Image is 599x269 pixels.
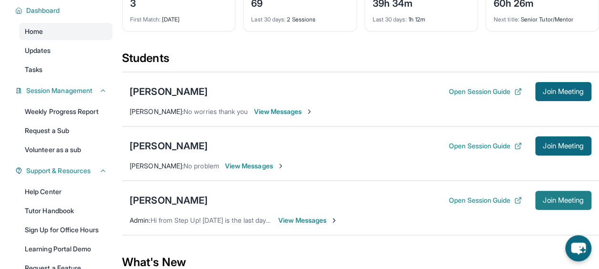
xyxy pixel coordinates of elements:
[22,6,107,15] button: Dashboard
[543,197,584,203] span: Join Meeting
[19,23,112,40] a: Home
[19,183,112,200] a: Help Center
[25,65,42,74] span: Tasks
[251,16,285,23] span: Last 30 days :
[305,108,313,115] img: Chevron-Right
[543,89,584,94] span: Join Meeting
[543,143,584,149] span: Join Meeting
[251,10,348,23] div: 2 Sessions
[19,122,112,139] a: Request a Sub
[449,141,522,151] button: Open Session Guide
[535,136,591,155] button: Join Meeting
[26,86,92,95] span: Session Management
[130,85,208,98] div: [PERSON_NAME]
[26,166,91,176] span: Support & Resources
[19,103,112,120] a: Weekly Progress Report
[26,6,60,15] span: Dashboard
[494,10,591,23] div: Senior Tutor/Mentor
[449,196,522,205] button: Open Session Guide
[19,141,112,158] a: Volunteer as a sub
[130,10,227,23] div: [DATE]
[130,16,161,23] span: First Match :
[494,16,519,23] span: Next title :
[130,162,183,170] span: [PERSON_NAME] :
[22,166,107,176] button: Support & Resources
[130,216,150,224] span: Admin :
[22,86,107,95] button: Session Management
[130,194,208,207] div: [PERSON_NAME]
[19,42,112,59] a: Updates
[183,162,219,170] span: No problem
[254,107,313,116] span: View Messages
[130,107,183,115] span: [PERSON_NAME] :
[19,240,112,258] a: Learning Portal Demo
[183,107,248,115] span: No worries thank you
[19,221,112,238] a: Sign Up for Office Hours
[19,202,112,219] a: Tutor Handbook
[25,46,51,55] span: Updates
[565,235,591,261] button: chat-button
[225,161,284,171] span: View Messages
[535,82,591,101] button: Join Meeting
[277,162,284,170] img: Chevron-Right
[19,61,112,78] a: Tasks
[130,139,208,153] div: [PERSON_NAME]
[330,217,338,224] img: Chevron-Right
[25,27,43,36] span: Home
[122,51,599,72] div: Students
[535,191,591,210] button: Join Meeting
[373,10,470,23] div: 1h 12m
[373,16,407,23] span: Last 30 days :
[278,216,338,225] span: View Messages
[449,87,522,96] button: Open Session Guide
